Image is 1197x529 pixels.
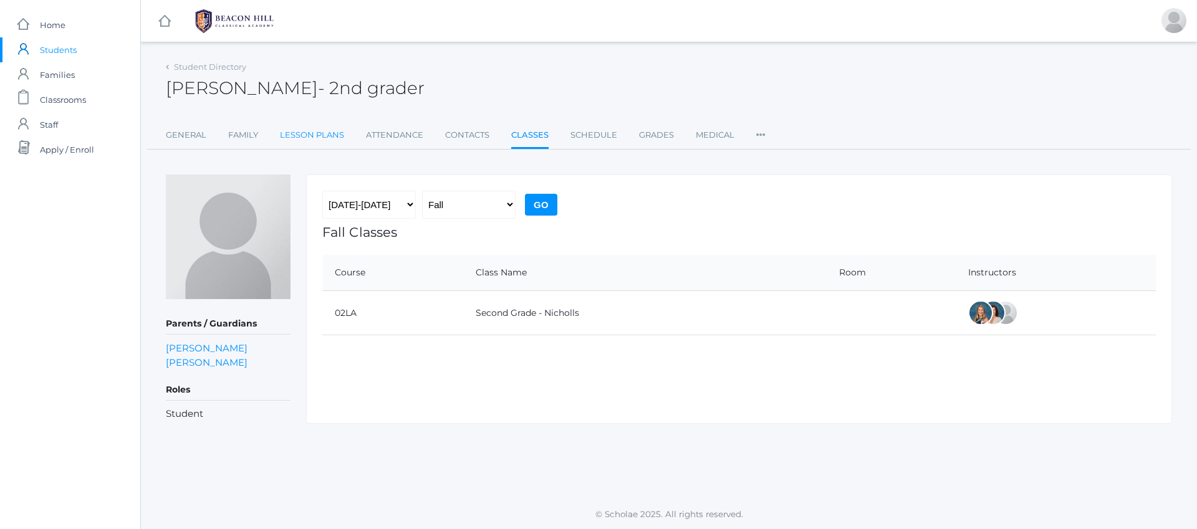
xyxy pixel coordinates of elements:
a: Contacts [445,123,489,148]
p: © Scholae 2025. All rights reserved. [141,508,1197,520]
a: Schedule [570,123,617,148]
a: Student Directory [174,62,246,72]
div: Courtney Nicholls [968,300,993,325]
a: General [166,123,206,148]
a: Attendance [366,123,423,148]
a: [PERSON_NAME] [166,341,248,355]
th: Class Name [463,255,827,291]
div: Lily Ip [1161,8,1186,33]
span: Home [40,12,65,37]
span: Apply / Enroll [40,137,94,162]
td: 02LA [322,291,463,335]
a: Family [228,123,258,148]
span: Staff [40,112,58,137]
div: Sarah Armstrong [993,300,1018,325]
li: Student [166,407,291,421]
span: Classrooms [40,87,86,112]
img: BHCALogos-05-308ed15e86a5a0abce9b8dd61676a3503ac9727e845dece92d48e8588c001991.png [188,6,281,37]
span: Students [40,37,77,62]
h1: Fall Classes [322,225,1156,239]
div: Cari Burke [981,300,1006,325]
a: Grades [639,123,674,148]
a: Classes [511,123,549,150]
a: Lesson Plans [280,123,344,148]
input: Go [525,194,557,216]
h5: Parents / Guardians [166,313,291,335]
th: Course [322,255,463,291]
h2: [PERSON_NAME] [166,79,425,98]
span: Families [40,62,75,87]
a: Second Grade - Nicholls [476,307,579,318]
span: - 2nd grader [318,77,425,98]
th: Room [827,255,956,291]
th: Instructors [956,255,1156,291]
img: John Ip [166,174,291,299]
a: Medical [696,123,734,148]
a: [PERSON_NAME] [166,355,248,369]
h5: Roles [166,379,291,401]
